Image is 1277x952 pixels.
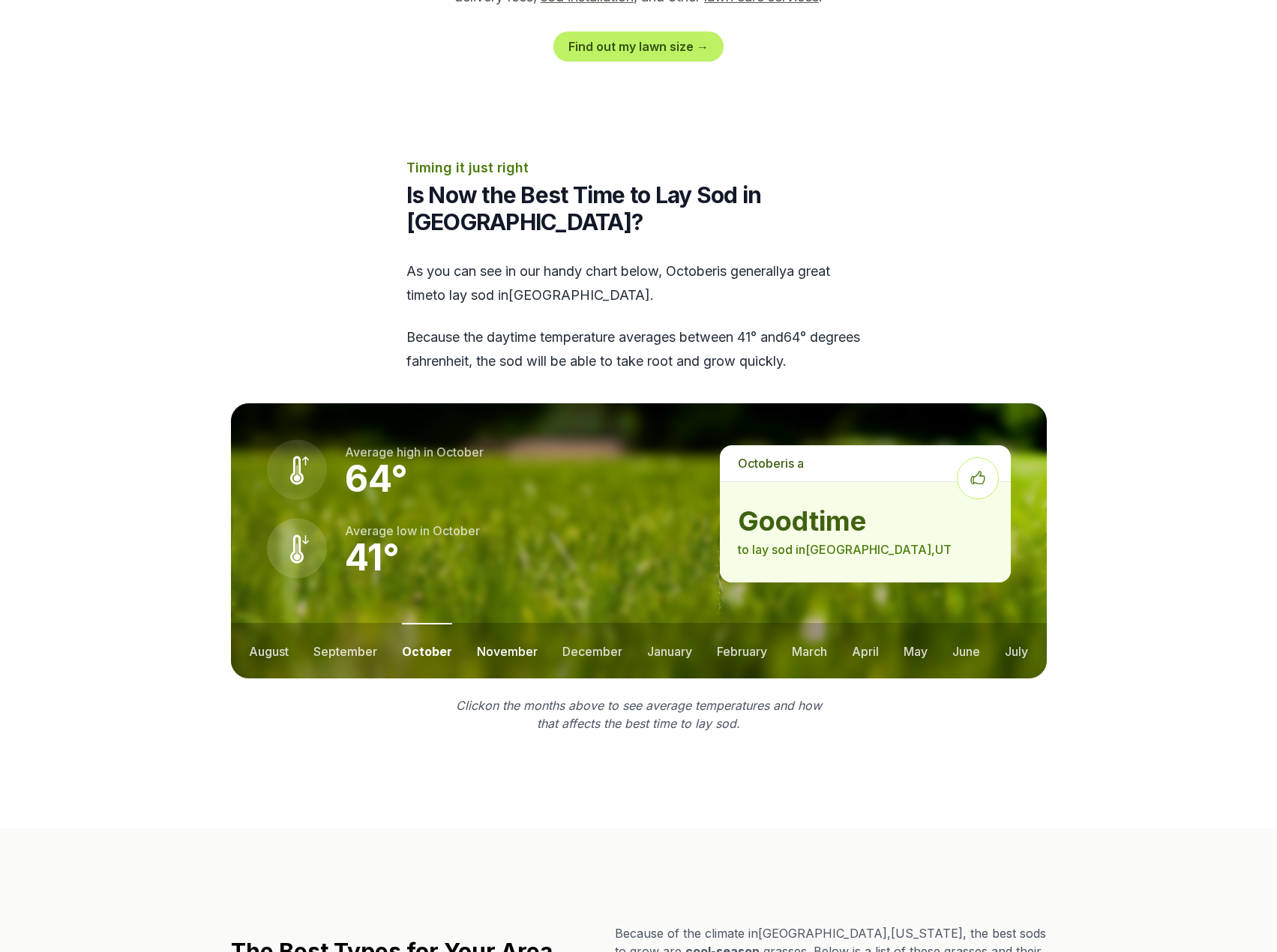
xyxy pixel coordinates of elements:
button: june [952,623,980,678]
h2: Is Now the Best Time to Lay Sod in [GEOGRAPHIC_DATA]? [406,181,871,235]
strong: 64 ° [345,457,408,501]
button: may [904,623,928,678]
button: october [402,623,452,678]
a: Find out my lawn size → [553,31,724,61]
div: As you can see in our handy chart below, is generally a great time to lay sod in [GEOGRAPHIC_DATA] . [406,259,871,373]
button: july [1005,623,1028,678]
strong: 41 ° [345,535,400,579]
button: april [852,623,879,678]
button: december [562,623,622,678]
span: october [436,445,484,460]
span: october [433,523,480,538]
p: Click on the months above to see average temperatures and how that affects the best time to lay sod. [447,696,831,732]
p: Timing it just right [406,157,871,178]
button: august [249,623,289,678]
button: february [717,623,767,678]
button: september [313,623,377,678]
p: is a [720,445,1010,481]
p: Because the daytime temperature averages between 41 ° and 64 ° degrees fahrenheit, the sod will b... [406,325,871,373]
span: october [666,263,717,279]
button: november [477,623,538,678]
button: march [792,623,827,678]
p: Average high in [345,443,484,461]
span: october [738,456,785,471]
p: Average low in [345,522,480,540]
strong: good time [738,506,992,536]
p: to lay sod in [GEOGRAPHIC_DATA] , UT [738,540,992,558]
button: january [647,623,692,678]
